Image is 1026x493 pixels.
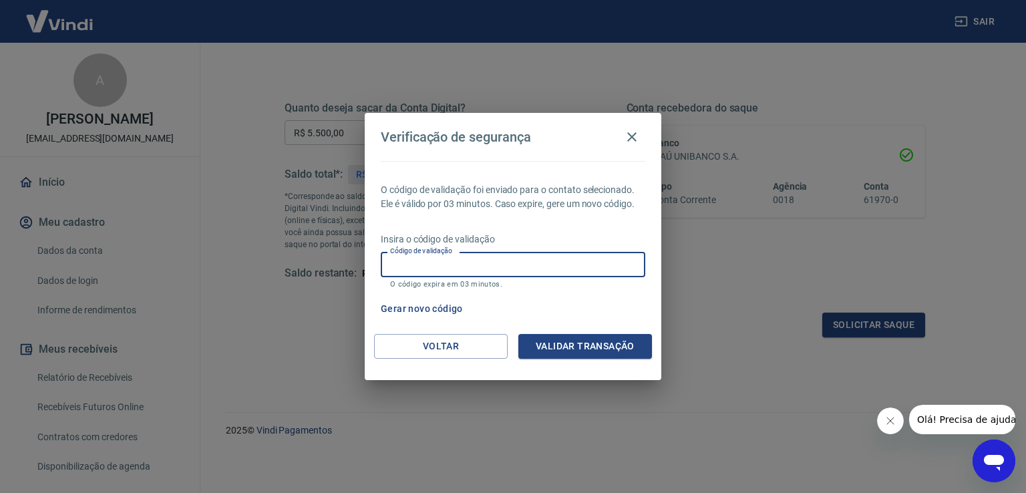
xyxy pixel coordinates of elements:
p: O código de validação foi enviado para o contato selecionado. Ele é válido por 03 minutos. Caso e... [381,183,645,211]
span: Olá! Precisa de ajuda? [8,9,112,20]
p: O código expira em 03 minutos. [390,280,636,289]
iframe: Fechar mensagem [877,407,904,434]
button: Gerar novo código [375,297,468,321]
button: Validar transação [518,334,652,359]
button: Voltar [374,334,508,359]
iframe: Botão para abrir a janela de mensagens [973,440,1015,482]
label: Código de validação [390,246,452,256]
p: Insira o código de validação [381,232,645,246]
iframe: Mensagem da empresa [909,405,1015,434]
h4: Verificação de segurança [381,129,531,145]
